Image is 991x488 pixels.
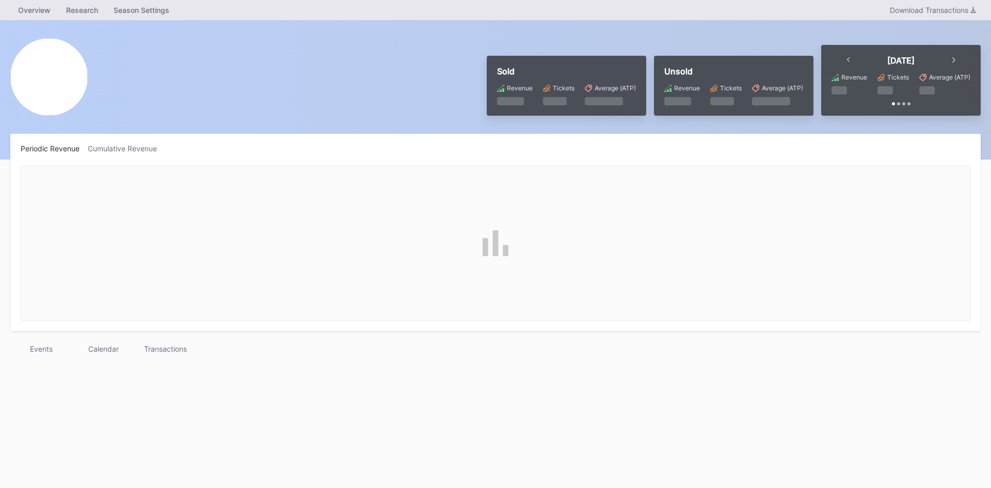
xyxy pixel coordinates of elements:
div: Sold [497,66,636,76]
div: Cumulative Revenue [88,144,165,153]
div: Periodic Revenue [21,144,88,153]
div: Average (ATP) [929,73,970,81]
div: Events [10,341,72,356]
div: Calendar [72,341,134,356]
div: Tickets [887,73,909,81]
div: Transactions [134,341,196,356]
div: Average (ATP) [595,84,636,92]
div: Revenue [674,84,700,92]
div: Average (ATP) [762,84,803,92]
div: Revenue [507,84,533,92]
a: Research [58,3,106,18]
div: Unsold [664,66,803,76]
div: Download Transactions [890,6,976,14]
button: Download Transactions [885,3,981,17]
div: Revenue [841,73,867,81]
a: Season Settings [106,3,177,18]
a: Overview [10,3,58,18]
div: Tickets [720,84,742,92]
div: Tickets [553,84,574,92]
div: [DATE] [887,55,915,66]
